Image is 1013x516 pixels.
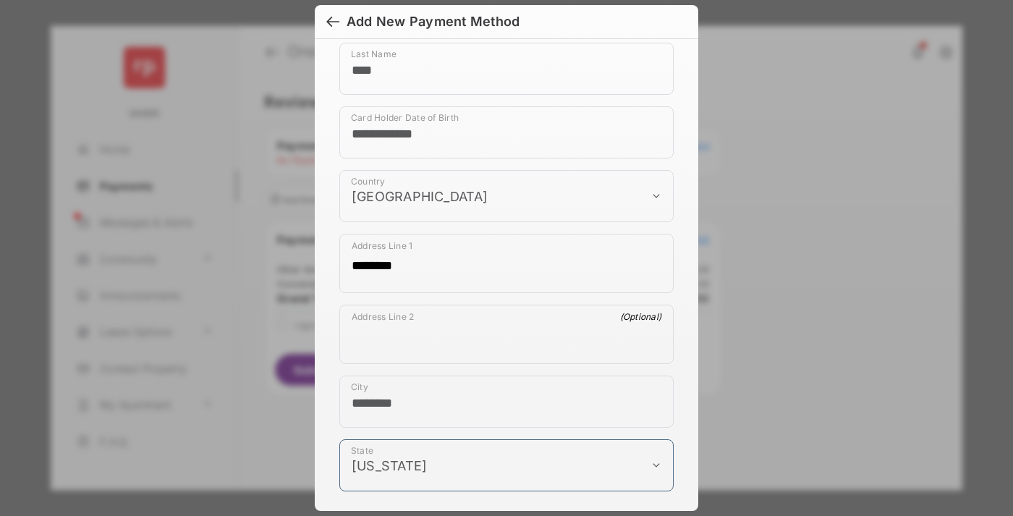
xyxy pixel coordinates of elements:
[339,305,674,364] div: payment_method_screening[postal_addresses][addressLine2]
[339,376,674,428] div: payment_method_screening[postal_addresses][locality]
[339,234,674,293] div: payment_method_screening[postal_addresses][addressLine1]
[339,170,674,222] div: payment_method_screening[postal_addresses][country]
[347,14,520,30] div: Add New Payment Method
[339,439,674,491] div: payment_method_screening[postal_addresses][administrativeArea]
